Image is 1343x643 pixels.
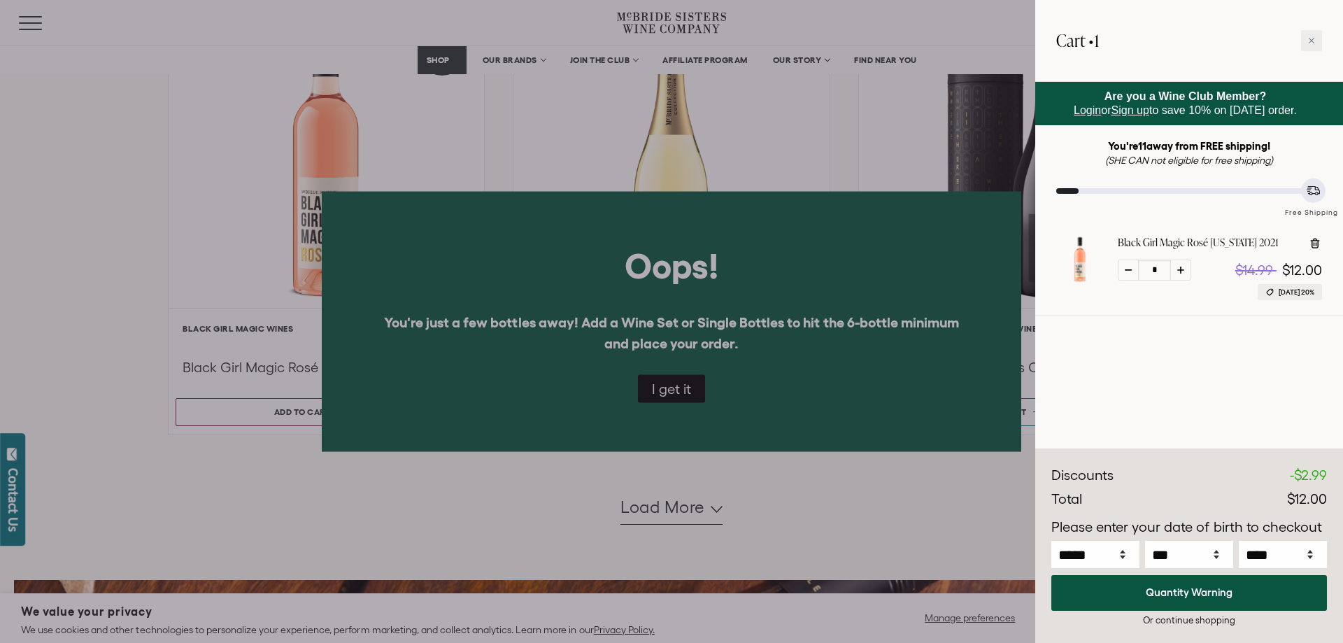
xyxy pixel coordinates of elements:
[1051,575,1327,611] button: Quantity Warning
[1108,140,1271,152] strong: You're away from FREE shipping!
[1051,614,1327,627] div: Or continue shopping
[1282,262,1322,278] span: $12.00
[1138,140,1146,152] span: 11
[1051,489,1082,510] div: Total
[1105,155,1274,166] em: (SHE CAN not eligible for free shipping)
[1280,194,1343,218] div: Free Shipping
[1287,491,1327,507] span: $12.00
[1051,465,1114,486] div: Discounts
[1051,517,1327,538] p: Please enter your date of birth to checkout
[1279,287,1314,297] span: [DATE] 20%
[1056,21,1099,60] h2: Cart •
[1094,29,1099,52] span: 1
[1056,271,1104,286] a: Black Girl Magic Rosé California 2021
[1104,90,1267,102] strong: Are you a Wine Club Member?
[1074,90,1297,116] span: or to save 10% on [DATE] order.
[1235,262,1273,278] span: $14.99
[1074,104,1101,116] a: Login
[1290,465,1327,486] div: -
[1118,236,1279,250] a: Black Girl Magic Rosé [US_STATE] 2021
[1294,467,1327,483] span: $2.99
[1111,104,1149,116] a: Sign up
